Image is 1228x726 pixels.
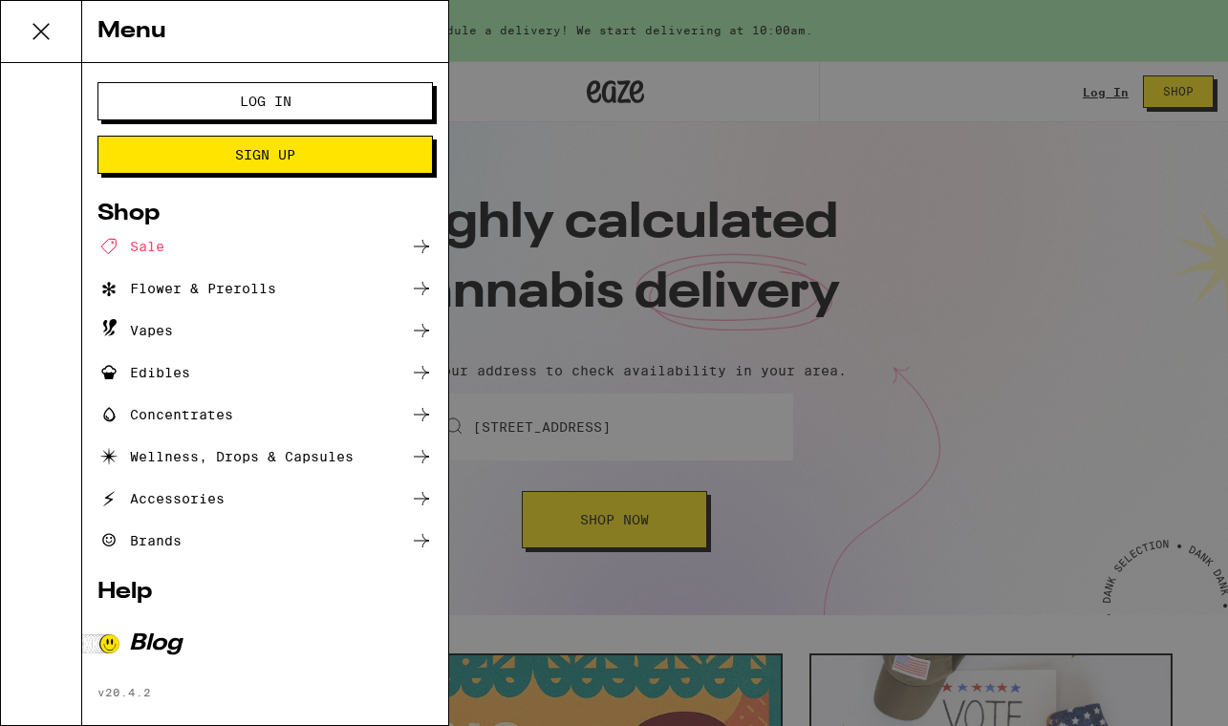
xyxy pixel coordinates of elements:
[97,581,433,604] a: Help
[240,95,291,108] span: Log In
[97,529,433,552] a: Brands
[97,445,433,468] a: Wellness, Drops & Capsules
[97,319,433,342] a: Vapes
[97,147,433,162] a: Sign Up
[235,148,295,161] span: Sign Up
[97,361,190,384] div: Edibles
[97,203,433,225] a: Shop
[97,529,182,552] div: Brands
[97,277,433,300] a: Flower & Prerolls
[82,1,448,63] div: Menu
[97,487,433,510] a: Accessories
[97,235,164,258] div: Sale
[97,82,433,120] button: Log In
[97,94,433,109] a: Log In
[97,277,276,300] div: Flower & Prerolls
[97,235,433,258] a: Sale
[97,487,225,510] div: Accessories
[11,13,138,29] span: Hi. Need any help?
[97,136,433,174] button: Sign Up
[97,319,173,342] div: Vapes
[97,686,151,698] span: v 20.4.2
[97,403,233,426] div: Concentrates
[97,445,354,468] div: Wellness, Drops & Capsules
[97,632,433,655] a: Blog
[97,361,433,384] a: Edibles
[97,403,433,426] a: Concentrates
